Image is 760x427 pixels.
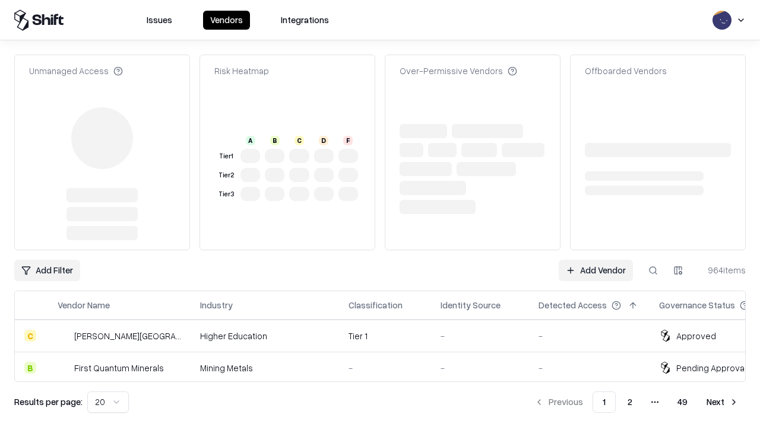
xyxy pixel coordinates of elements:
[441,330,520,342] div: -
[200,362,330,374] div: Mining Metals
[74,330,181,342] div: [PERSON_NAME][GEOGRAPHIC_DATA]
[527,391,746,413] nav: pagination
[559,260,633,281] a: Add Vendor
[441,362,520,374] div: -
[58,299,110,311] div: Vendor Name
[539,299,607,311] div: Detected Access
[539,330,640,342] div: -
[24,362,36,374] div: B
[217,189,236,199] div: Tier 3
[343,136,353,145] div: F
[14,396,83,408] p: Results per page:
[200,299,233,311] div: Industry
[294,136,304,145] div: C
[659,299,735,311] div: Governance Status
[246,136,255,145] div: A
[349,362,422,374] div: -
[217,170,236,180] div: Tier 2
[319,136,328,145] div: D
[140,11,179,30] button: Issues
[699,391,746,413] button: Next
[593,391,616,413] button: 1
[400,65,517,77] div: Over-Permissive Vendors
[217,151,236,161] div: Tier 1
[203,11,250,30] button: Vendors
[58,362,69,374] img: First Quantum Minerals
[668,391,697,413] button: 49
[349,299,403,311] div: Classification
[274,11,336,30] button: Integrations
[74,362,164,374] div: First Quantum Minerals
[214,65,269,77] div: Risk Heatmap
[585,65,667,77] div: Offboarded Vendors
[29,65,123,77] div: Unmanaged Access
[270,136,280,145] div: B
[618,391,642,413] button: 2
[58,330,69,342] img: Reichman University
[24,330,36,342] div: C
[14,260,80,281] button: Add Filter
[200,330,330,342] div: Higher Education
[676,362,746,374] div: Pending Approval
[539,362,640,374] div: -
[349,330,422,342] div: Tier 1
[441,299,501,311] div: Identity Source
[698,264,746,276] div: 964 items
[676,330,716,342] div: Approved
